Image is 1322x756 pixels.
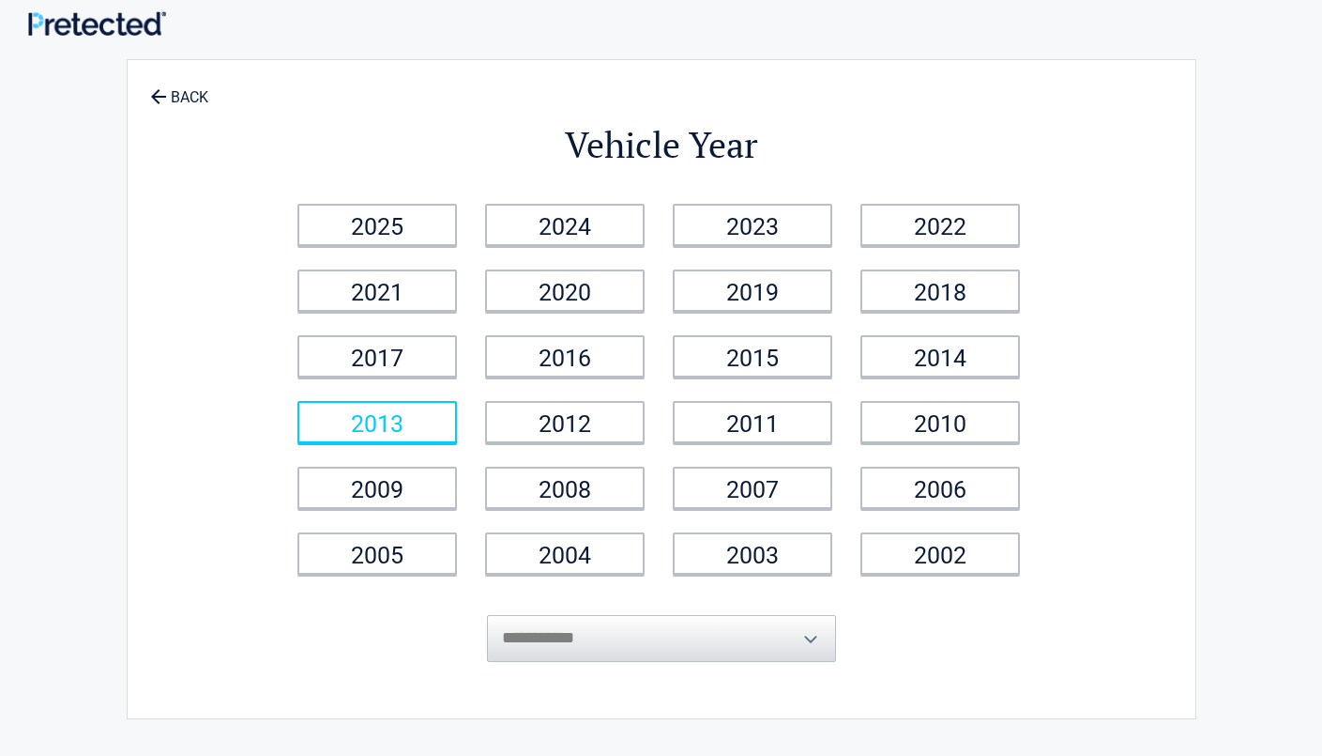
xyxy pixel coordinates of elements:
[297,270,457,312] a: 2021
[860,532,1020,575] a: 2002
[485,204,645,246] a: 2024
[485,335,645,378] a: 2016
[673,204,832,246] a: 2023
[297,467,457,509] a: 2009
[673,335,832,378] a: 2015
[673,270,832,312] a: 2019
[673,401,832,443] a: 2011
[860,204,1020,246] a: 2022
[297,532,457,575] a: 2005
[297,204,457,246] a: 2025
[297,335,457,378] a: 2017
[485,401,645,443] a: 2012
[673,532,832,575] a: 2003
[860,401,1020,443] a: 2010
[860,270,1020,312] a: 2018
[485,532,645,575] a: 2004
[860,335,1020,378] a: 2014
[286,121,1037,169] h2: Vehicle Year
[146,72,212,105] a: BACK
[485,467,645,509] a: 2008
[297,401,457,443] a: 2013
[673,467,832,509] a: 2007
[860,467,1020,509] a: 2006
[485,270,645,312] a: 2020
[28,11,166,37] img: Main Logo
